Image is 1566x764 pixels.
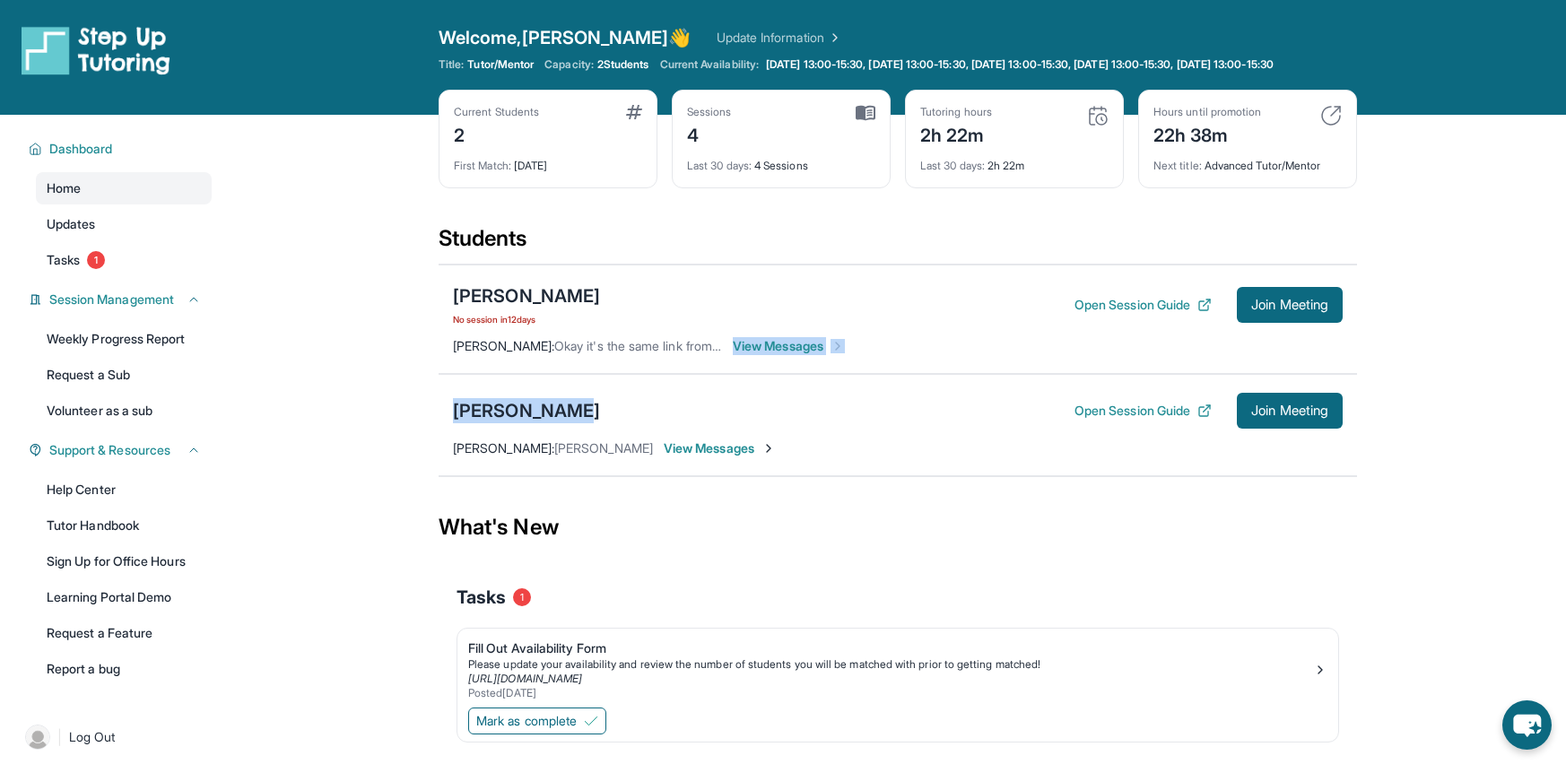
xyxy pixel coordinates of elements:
[544,57,594,72] span: Capacity:
[439,224,1357,264] div: Students
[1237,287,1343,323] button: Join Meeting
[1153,119,1261,148] div: 22h 38m
[453,440,554,456] span: [PERSON_NAME] :
[47,179,81,197] span: Home
[831,339,845,353] img: Chevron-Right
[1153,159,1202,172] span: Next title :
[660,57,759,72] span: Current Availability:
[69,728,116,746] span: Log Out
[687,105,732,119] div: Sessions
[36,545,212,577] a: Sign Up for Office Hours
[766,57,1274,72] span: [DATE] 13:00-15:30, [DATE] 13:00-15:30, [DATE] 13:00-15:30, [DATE] 13:00-15:30, [DATE] 13:00-15:30
[457,629,1338,704] a: Fill Out Availability FormPlease update your availability and review the number of students you w...
[468,686,1313,700] div: Posted [DATE]
[468,657,1313,672] div: Please update your availability and review the number of students you will be matched with prior ...
[468,708,606,734] button: Mark as complete
[36,509,212,542] a: Tutor Handbook
[733,337,845,355] span: View Messages
[1251,405,1328,416] span: Join Meeting
[1320,105,1342,126] img: card
[454,159,511,172] span: First Match :
[1502,700,1552,750] button: chat-button
[761,441,776,456] img: Chevron-Right
[36,244,212,276] a: Tasks1
[439,25,692,50] span: Welcome, [PERSON_NAME] 👋
[513,588,531,606] span: 1
[664,439,776,457] span: View Messages
[25,725,50,750] img: user-img
[49,140,113,158] span: Dashboard
[42,441,201,459] button: Support & Resources
[476,712,577,730] span: Mark as complete
[457,585,506,610] span: Tasks
[36,617,212,649] a: Request a Feature
[468,672,582,685] a: [URL][DOMAIN_NAME]
[49,441,170,459] span: Support & Resources
[453,312,600,326] span: No session in 12 days
[454,148,642,173] div: [DATE]
[453,283,600,308] div: [PERSON_NAME]
[18,717,212,757] a: |Log Out
[554,440,653,456] span: [PERSON_NAME]
[468,639,1313,657] div: Fill Out Availability Form
[36,581,212,613] a: Learning Portal Demo
[687,119,732,148] div: 4
[49,291,174,308] span: Session Management
[454,119,539,148] div: 2
[1153,148,1342,173] div: Advanced Tutor/Mentor
[36,473,212,506] a: Help Center
[920,119,992,148] div: 2h 22m
[453,398,600,423] div: [PERSON_NAME]
[439,488,1357,567] div: What's New
[856,105,875,121] img: card
[36,653,212,685] a: Report a bug
[717,29,842,47] a: Update Information
[36,323,212,355] a: Weekly Progress Report
[920,159,985,172] span: Last 30 days :
[42,291,201,308] button: Session Management
[1074,296,1212,314] button: Open Session Guide
[920,105,992,119] div: Tutoring hours
[47,215,96,233] span: Updates
[36,359,212,391] a: Request a Sub
[57,726,62,748] span: |
[824,29,842,47] img: Chevron Right
[1237,393,1343,429] button: Join Meeting
[762,57,1277,72] a: [DATE] 13:00-15:30, [DATE] 13:00-15:30, [DATE] 13:00-15:30, [DATE] 13:00-15:30, [DATE] 13:00-15:30
[87,251,105,269] span: 1
[36,172,212,204] a: Home
[1087,105,1109,126] img: card
[47,251,80,269] span: Tasks
[454,105,539,119] div: Current Students
[584,714,598,728] img: Mark as complete
[467,57,534,72] span: Tutor/Mentor
[554,338,946,353] span: Okay it's the same link from last time or you gonna send another one
[1153,105,1261,119] div: Hours until promotion
[597,57,649,72] span: 2 Students
[36,208,212,240] a: Updates
[687,159,752,172] span: Last 30 days :
[1074,402,1212,420] button: Open Session Guide
[453,338,554,353] span: [PERSON_NAME] :
[626,105,642,119] img: card
[36,395,212,427] a: Volunteer as a sub
[439,57,464,72] span: Title:
[687,148,875,173] div: 4 Sessions
[1251,300,1328,310] span: Join Meeting
[42,140,201,158] button: Dashboard
[920,148,1109,173] div: 2h 22m
[22,25,170,75] img: logo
